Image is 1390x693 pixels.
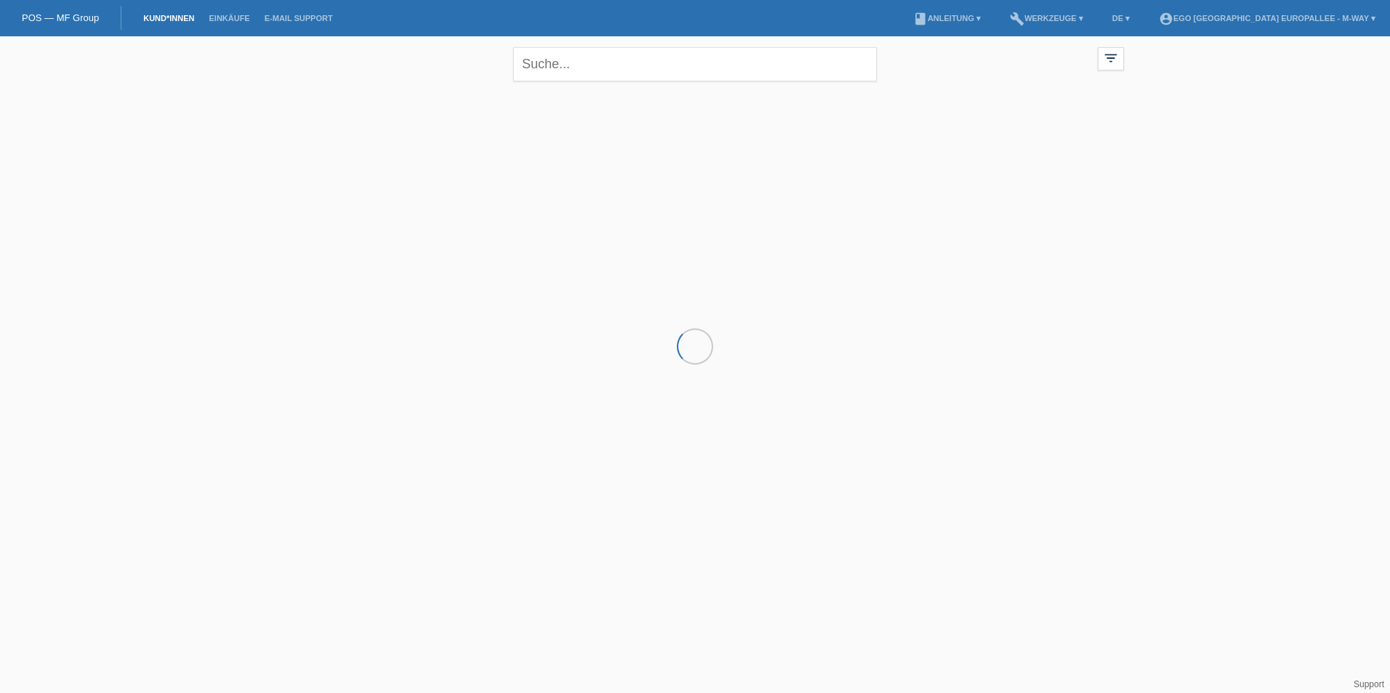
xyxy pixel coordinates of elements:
a: Kund*innen [136,14,201,23]
i: filter_list [1103,50,1119,66]
a: buildWerkzeuge ▾ [1003,14,1090,23]
i: build [1010,12,1024,26]
a: DE ▾ [1105,14,1137,23]
a: POS — MF Group [22,12,99,23]
i: account_circle [1159,12,1173,26]
a: account_circleEGO [GEOGRAPHIC_DATA] Europallee - m-way ▾ [1152,14,1383,23]
a: Einkäufe [201,14,257,23]
input: Suche... [513,47,877,81]
a: bookAnleitung ▾ [906,14,988,23]
i: book [913,12,928,26]
a: E-Mail Support [257,14,340,23]
a: Support [1354,679,1384,689]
